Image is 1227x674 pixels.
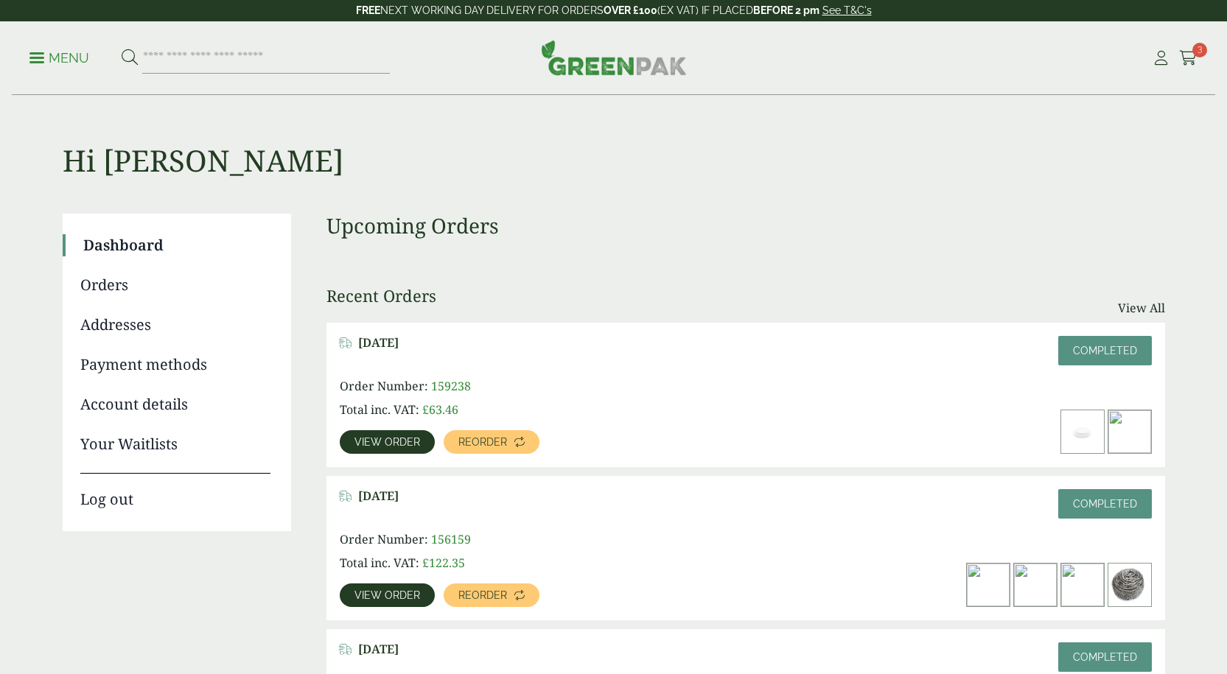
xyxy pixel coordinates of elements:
[340,583,435,607] a: View order
[80,393,270,415] a: Account details
[444,583,539,607] a: Reorder
[83,234,270,256] a: Dashboard
[753,4,819,16] strong: BEFORE 2 pm
[422,555,429,571] span: £
[604,4,657,16] strong: OVER £100
[1073,498,1137,510] span: Completed
[541,40,687,75] img: GreenPak Supplies
[354,590,420,600] span: View order
[80,354,270,376] a: Payment methods
[1152,51,1170,66] i: My Account
[358,336,399,350] span: [DATE]
[358,642,399,656] span: [DATE]
[29,49,89,64] a: Menu
[356,4,380,16] strong: FREE
[80,314,270,336] a: Addresses
[1108,410,1151,453] img: 12oz_kraft_a-300x200.jpg
[422,401,429,418] span: £
[422,555,465,571] bdi: 122.35
[354,437,420,447] span: View order
[340,401,419,418] span: Total inc. VAT:
[1061,564,1104,606] img: 3324RC-33cm-4-Fold-Unbleached-Pack-300x300.jpg
[431,531,471,547] span: 156159
[1118,299,1165,317] a: View All
[458,437,507,447] span: Reorder
[1014,564,1057,606] img: 12oz_kraft_a-300x200.jpg
[340,378,428,394] span: Order Number:
[1061,410,1104,453] img: 12-16oz-White-Sip-Lid--300x200.jpg
[1179,47,1198,69] a: 3
[80,473,270,510] a: Log out
[358,489,399,503] span: [DATE]
[1192,43,1207,57] span: 3
[422,401,458,418] bdi: 63.46
[63,96,1165,178] h1: Hi [PERSON_NAME]
[1108,564,1151,606] img: 5230012-Metal-Pan-Scourer-1-300x259.jpg
[967,564,1010,606] img: IMG_5673-300x200.jpg
[1179,51,1198,66] i: Cart
[1073,651,1137,663] span: Completed
[444,430,539,454] a: Reorder
[80,274,270,296] a: Orders
[326,286,436,305] h3: Recent Orders
[431,378,471,394] span: 159238
[822,4,872,16] a: See T&C's
[340,430,435,454] a: View order
[1073,345,1137,357] span: Completed
[29,49,89,67] p: Menu
[340,555,419,571] span: Total inc. VAT:
[80,433,270,455] a: Your Waitlists
[340,531,428,547] span: Order Number:
[458,590,507,600] span: Reorder
[326,214,1165,239] h3: Upcoming Orders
